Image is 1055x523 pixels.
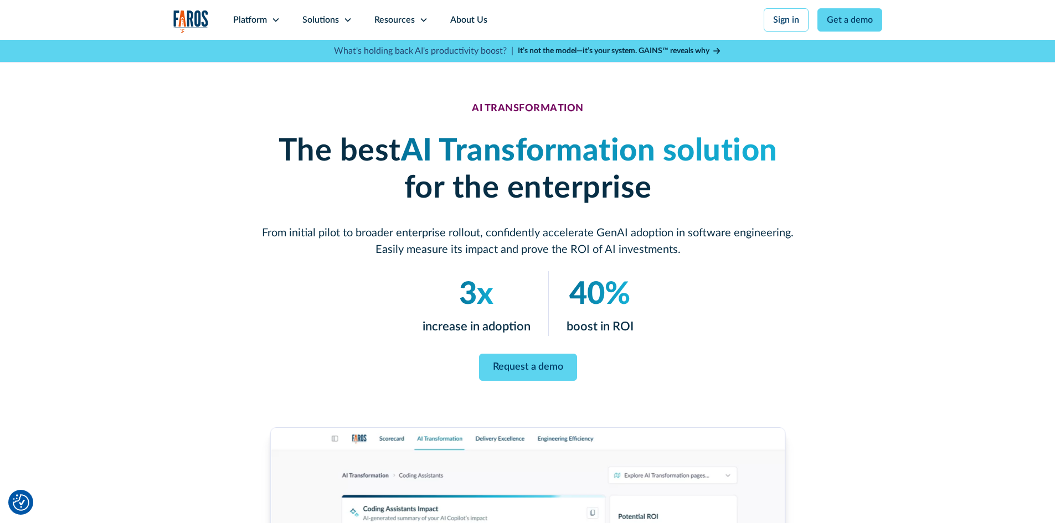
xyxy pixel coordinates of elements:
div: Solutions [302,13,339,27]
p: What's holding back AI's productivity boost? | [334,44,513,58]
p: From initial pilot to broader enterprise rollout, confidently accelerate GenAI adoption in softwa... [262,225,794,258]
strong: for the enterprise [404,173,651,204]
div: Resources [374,13,415,27]
strong: It’s not the model—it’s your system. GAINS™ reveals why [518,47,709,55]
div: Platform [233,13,267,27]
div: AI TRANSFORMATION [472,103,584,115]
img: Revisit consent button [13,494,29,511]
p: boost in ROI [566,318,633,336]
strong: The best [278,136,400,167]
em: AI Transformation solution [400,136,777,167]
a: Get a demo [817,8,882,32]
a: home [173,10,209,33]
img: Logo of the analytics and reporting company Faros. [173,10,209,33]
p: increase in adoption [422,318,530,336]
em: 3x [459,279,493,310]
a: It’s not the model—it’s your system. GAINS™ reveals why [518,45,722,57]
a: Request a demo [478,354,577,381]
em: 40% [569,279,630,310]
button: Cookie Settings [13,494,29,511]
a: Sign in [764,8,809,32]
